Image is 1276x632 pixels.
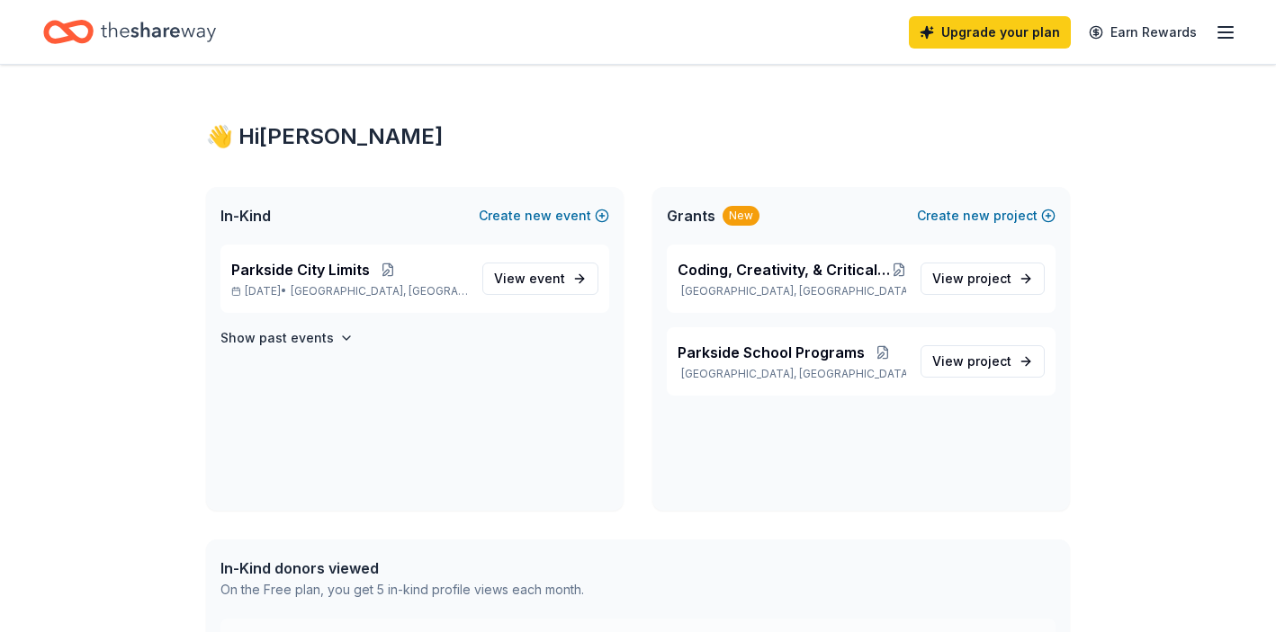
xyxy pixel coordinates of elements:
button: Createnewproject [917,205,1056,227]
a: View project [921,345,1045,378]
span: project [967,353,1011,369]
span: event [529,271,565,286]
a: Upgrade your plan [909,16,1071,49]
button: Createnewevent [479,205,609,227]
span: Grants [667,205,715,227]
a: Earn Rewards [1078,16,1208,49]
a: View project [921,263,1045,295]
div: 👋 Hi [PERSON_NAME] [206,122,1070,151]
div: On the Free plan, you get 5 in-kind profile views each month. [220,579,584,601]
p: [GEOGRAPHIC_DATA], [GEOGRAPHIC_DATA] [678,284,906,298]
div: New [723,206,759,226]
span: Coding, Creativity, & Critical Thinking: Empower Gifted Minds with [PERSON_NAME]! [678,259,892,280]
span: View [932,351,1011,372]
span: Parkside City Limits [231,259,370,280]
span: project [967,271,1011,286]
span: new [963,205,990,227]
h4: Show past events [220,327,334,349]
span: View [494,268,565,289]
p: [GEOGRAPHIC_DATA], [GEOGRAPHIC_DATA] [678,367,906,381]
span: View [932,268,1011,289]
div: In-Kind donors viewed [220,557,584,579]
span: In-Kind [220,205,271,227]
p: [DATE] • [231,284,468,298]
span: Parkside School Programs [678,342,865,363]
a: View event [482,263,598,295]
a: Home [43,11,216,53]
span: [GEOGRAPHIC_DATA], [GEOGRAPHIC_DATA] [291,284,468,298]
span: new [525,205,552,227]
button: Show past events [220,327,354,349]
